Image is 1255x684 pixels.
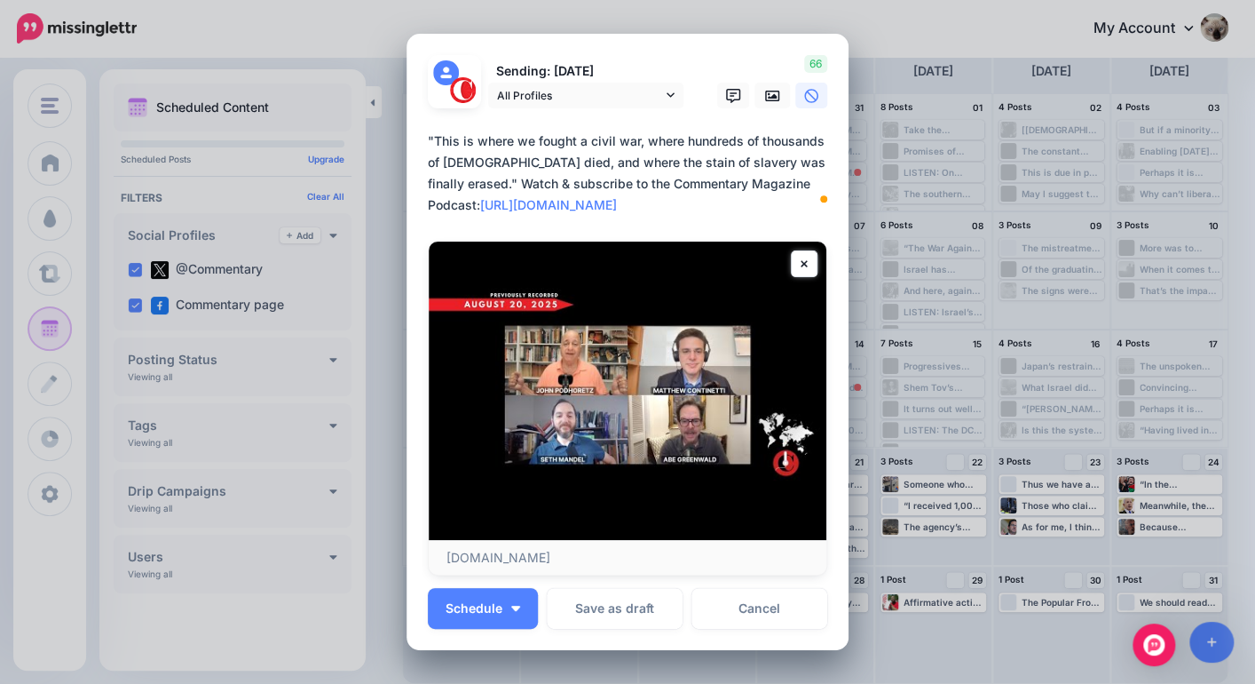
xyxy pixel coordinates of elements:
span: All Profiles [497,86,662,105]
span: Schedule [446,602,502,615]
img: arrow-down-white.png [511,606,520,611]
button: Save as draft [547,588,683,629]
p: Sending: [DATE] [488,61,683,82]
img: user_default_image.png [433,60,459,86]
p: [DOMAIN_NAME] [446,550,809,566]
div: "This is where we fought a civil war, where hundreds of thousands of [DEMOGRAPHIC_DATA] died, and... [428,131,836,216]
a: All Profiles [488,83,683,108]
img: 291864331_468958885230530_187971914351797662_n-bsa127305.png [450,77,476,103]
textarea: To enrich screen reader interactions, please activate Accessibility in Grammarly extension settings [428,131,836,216]
span: 66 [804,55,827,73]
div: Open Intercom Messenger [1133,624,1175,666]
a: Cancel [691,588,827,629]
button: Schedule [428,588,538,629]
